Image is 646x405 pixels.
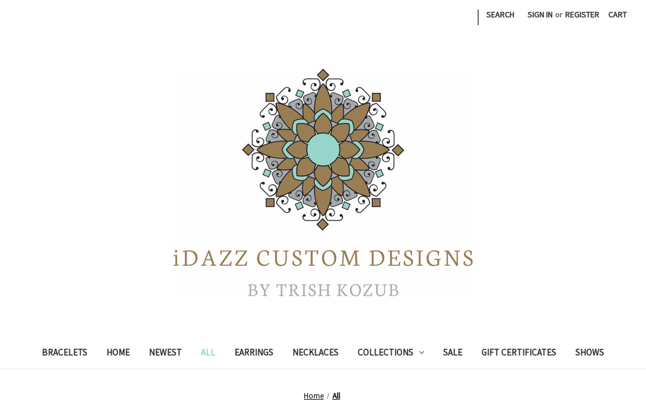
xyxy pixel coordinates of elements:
[97,339,139,369] a: Home
[566,339,614,369] a: Shows
[139,339,191,369] a: Newest
[283,339,348,369] a: Necklaces
[472,339,566,369] a: Gift Certificates
[476,5,480,27] li: |
[348,339,434,369] a: Collections
[225,339,283,369] a: Earrings
[608,9,627,20] span: Cart
[173,69,473,296] img: iDazz Custom Designs
[304,391,324,401] a: Home
[191,339,225,369] a: All
[32,339,97,369] a: Bracelets
[13,390,633,402] nav: Breadcrumb
[434,339,472,369] a: Sale
[333,391,340,401] a: All
[554,8,564,21] span: or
